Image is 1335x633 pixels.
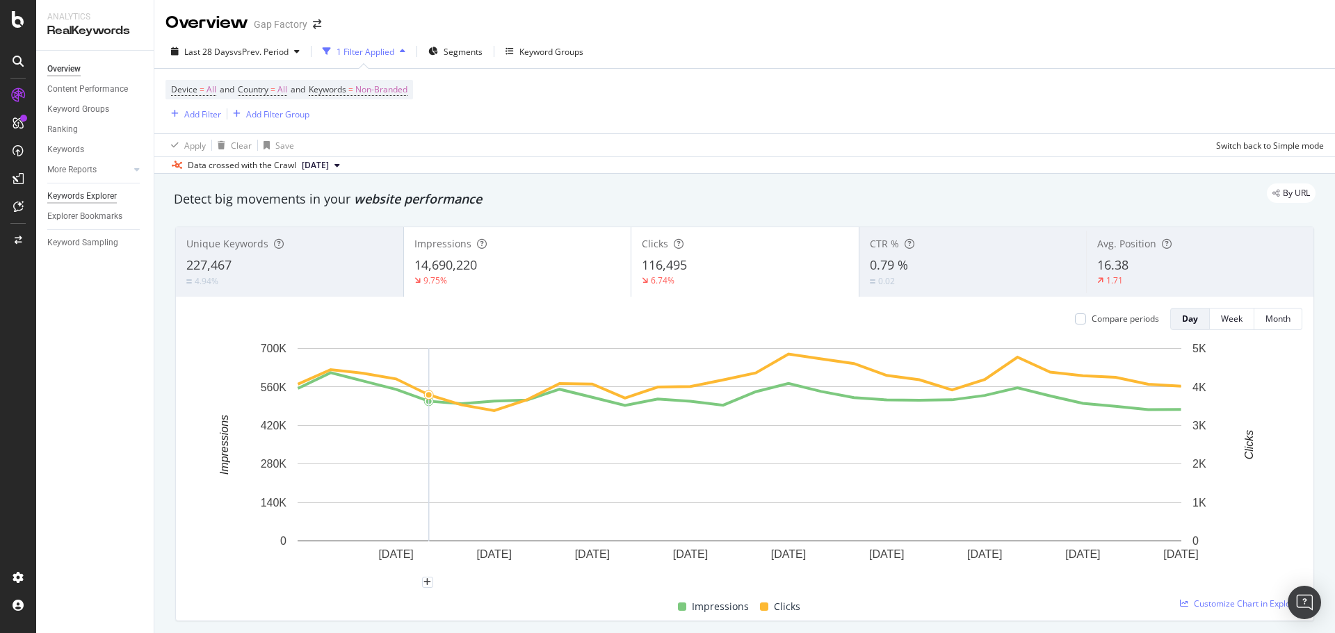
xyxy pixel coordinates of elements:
button: Add Filter [165,106,221,122]
span: 0.79 % [870,256,908,273]
a: Overview [47,62,144,76]
div: 0.02 [878,275,895,287]
span: Last 28 Days [184,46,234,58]
div: Content Performance [47,82,128,97]
svg: A chart. [187,341,1292,582]
text: 3K [1192,420,1206,431]
div: Overview [165,11,248,35]
span: = [270,83,275,95]
span: 16.38 [1097,256,1128,273]
text: 420K [261,420,287,431]
button: [DATE] [296,157,346,174]
div: Gap Factory [254,17,307,31]
text: [DATE] [967,548,1002,560]
div: 6.74% [651,274,674,286]
span: All [207,80,216,99]
text: [DATE] [378,548,413,560]
div: Week [1221,313,1243,324]
button: Keyword Groups [500,40,589,63]
span: Segments [444,46,483,58]
button: Save [258,134,294,156]
span: = [200,83,204,95]
span: vs Prev. Period [234,46,289,58]
a: Customize Chart in Explorer [1180,598,1302,609]
a: Content Performance [47,82,144,97]
span: Keywords [309,83,346,95]
text: [DATE] [575,548,610,560]
div: Keyword Groups [47,102,109,117]
div: Compare periods [1092,313,1159,324]
div: Ranking [47,122,78,137]
span: 227,467 [186,256,232,273]
div: Overview [47,62,81,76]
button: 1 Filter Applied [317,40,411,63]
img: Equal [186,279,192,283]
span: Clicks [642,237,668,250]
button: Clear [212,134,252,156]
a: Keyword Groups [47,102,144,117]
div: Analytics [47,11,143,23]
button: Segments [423,40,488,63]
div: Data crossed with the Crawl [188,159,296,172]
span: 116,495 [642,256,687,273]
span: CTR % [870,237,899,250]
text: [DATE] [771,548,806,560]
img: Equal [870,279,875,283]
div: Keywords [47,142,84,157]
a: Keyword Sampling [47,236,144,250]
span: 14,690,220 [414,256,477,273]
text: [DATE] [477,548,512,560]
a: Keywords [47,142,144,157]
text: [DATE] [869,548,904,560]
div: 4.94% [195,275,218,287]
text: [DATE] [1065,548,1100,560]
span: Non-Branded [355,80,407,99]
text: 2K [1192,458,1206,470]
button: Add Filter Group [227,106,309,122]
button: Month [1254,308,1302,330]
div: Keywords Explorer [47,189,117,204]
span: and [291,83,305,95]
div: Clear [231,140,252,151]
div: Save [275,140,294,151]
text: 700K [261,343,287,354]
text: 1K [1192,497,1206,509]
button: Switch back to Simple mode [1211,134,1324,156]
text: 560K [261,381,287,393]
text: Clicks [1243,430,1255,460]
a: Ranking [47,122,144,137]
div: 1 Filter Applied [337,46,394,58]
span: Avg. Position [1097,237,1156,250]
span: Customize Chart in Explorer [1194,598,1302,609]
div: Add Filter [184,108,221,120]
text: 0 [280,535,286,547]
text: [DATE] [1163,548,1198,560]
button: Day [1170,308,1210,330]
button: Last 28 DaysvsPrev. Period [165,40,305,63]
a: Explorer Bookmarks [47,209,144,224]
text: 280K [261,458,287,470]
div: More Reports [47,163,97,177]
div: Switch back to Simple mode [1216,140,1324,151]
div: Month [1265,313,1290,324]
span: All [277,80,287,99]
div: 1.71 [1106,274,1123,286]
span: Country [238,83,268,95]
span: By URL [1283,189,1310,197]
div: Explorer Bookmarks [47,209,122,224]
button: Week [1210,308,1254,330]
div: Day [1182,313,1198,324]
div: Keyword Sampling [47,236,118,250]
span: = [348,83,353,95]
div: legacy label [1267,183,1316,203]
span: Device [171,83,197,95]
span: Impressions [414,237,471,250]
div: Add Filter Group [246,108,309,120]
text: 140K [261,497,287,509]
a: More Reports [47,163,130,177]
div: arrow-right-arrow-left [313,19,321,29]
a: Keywords Explorer [47,189,144,204]
text: 0 [1192,535,1199,547]
div: Keyword Groups [519,46,583,58]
